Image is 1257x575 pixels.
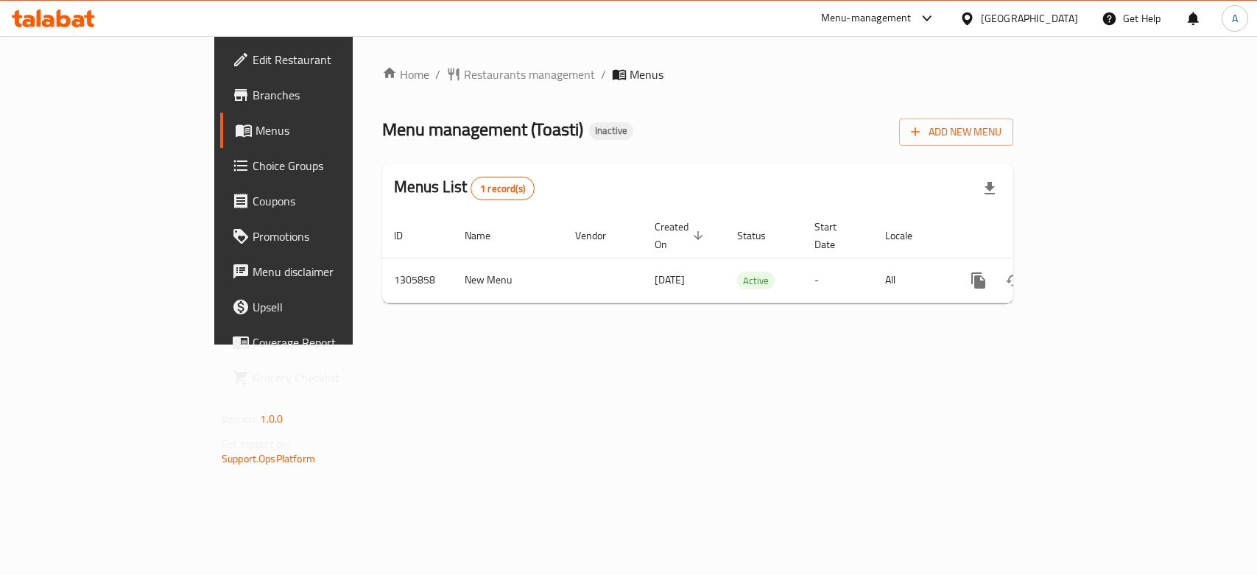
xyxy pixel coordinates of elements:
[996,263,1032,298] button: Change Status
[394,176,535,200] h2: Menus List
[382,66,1013,83] nav: breadcrumb
[464,66,595,83] span: Restaurants management
[222,409,258,428] span: Version:
[220,325,424,360] a: Coverage Report
[220,77,424,113] a: Branches
[435,66,440,83] li: /
[981,10,1078,27] div: [GEOGRAPHIC_DATA]
[256,121,412,139] span: Menus
[899,119,1013,146] button: Add New Menu
[220,289,424,325] a: Upsell
[630,66,663,83] span: Menus
[821,10,912,27] div: Menu-management
[253,298,412,316] span: Upsell
[260,409,283,428] span: 1.0.0
[575,227,625,244] span: Vendor
[220,42,424,77] a: Edit Restaurant
[949,214,1114,258] th: Actions
[961,263,996,298] button: more
[222,449,315,468] a: Support.OpsPlatform
[471,177,535,200] div: Total records count
[972,171,1007,206] div: Export file
[222,434,289,454] span: Get support on:
[601,66,606,83] li: /
[253,369,412,387] span: Grocery Checklist
[253,227,412,245] span: Promotions
[737,227,785,244] span: Status
[446,66,595,83] a: Restaurants management
[253,86,412,104] span: Branches
[737,272,775,289] span: Active
[803,258,873,303] td: -
[220,113,424,148] a: Menus
[253,51,412,68] span: Edit Restaurant
[885,227,932,244] span: Locale
[253,263,412,281] span: Menu disclaimer
[1232,10,1238,27] span: A
[220,183,424,219] a: Coupons
[471,182,534,196] span: 1 record(s)
[655,218,708,253] span: Created On
[589,124,633,137] span: Inactive
[220,254,424,289] a: Menu disclaimer
[253,334,412,351] span: Coverage Report
[253,192,412,210] span: Coupons
[253,157,412,174] span: Choice Groups
[655,270,685,289] span: [DATE]
[220,360,424,395] a: Grocery Checklist
[220,219,424,254] a: Promotions
[220,148,424,183] a: Choice Groups
[382,113,583,146] span: Menu management ( Toasti )
[453,258,563,303] td: New Menu
[873,258,949,303] td: All
[814,218,856,253] span: Start Date
[394,227,422,244] span: ID
[465,227,510,244] span: Name
[382,214,1114,303] table: enhanced table
[589,122,633,140] div: Inactive
[911,123,1001,141] span: Add New Menu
